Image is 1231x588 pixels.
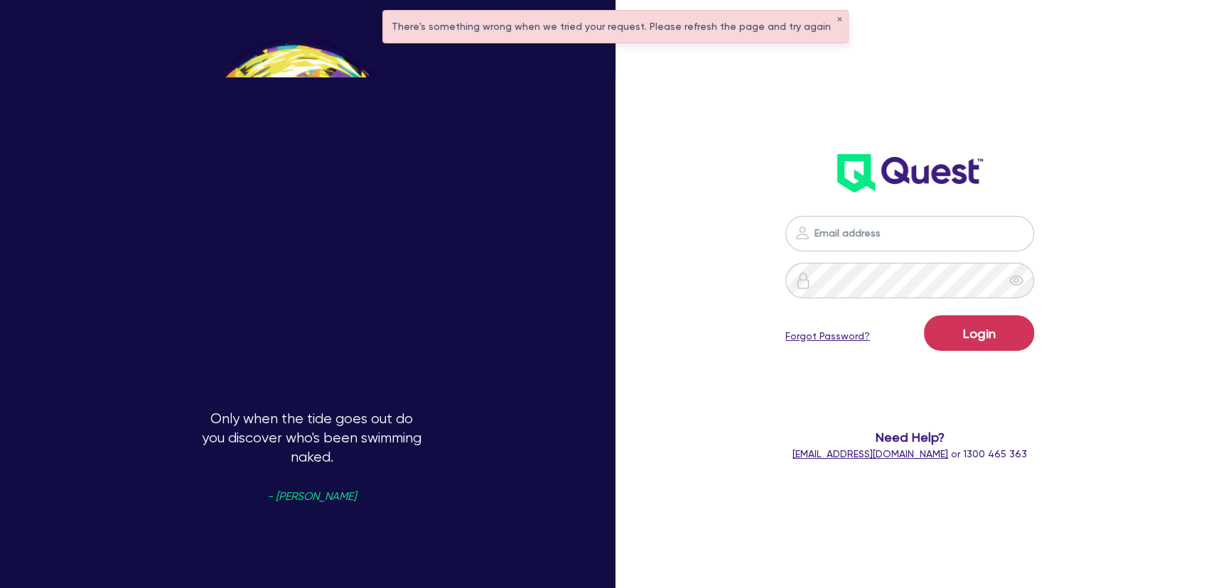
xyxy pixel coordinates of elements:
[785,216,1034,251] input: Email address
[267,491,356,502] span: - [PERSON_NAME]
[1009,273,1023,288] span: eye
[924,315,1034,351] button: Login
[792,448,1027,459] span: or 1300 465 363
[747,428,1073,447] span: Need Help?
[837,154,983,192] img: wH2k97JdezQIQAAAABJRU5ErkJggg==
[792,448,948,459] a: [EMAIL_ADDRESS][DOMAIN_NAME]
[794,224,811,241] img: icon-password
[785,329,870,344] a: Forgot Password?
[795,272,812,289] img: icon-password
